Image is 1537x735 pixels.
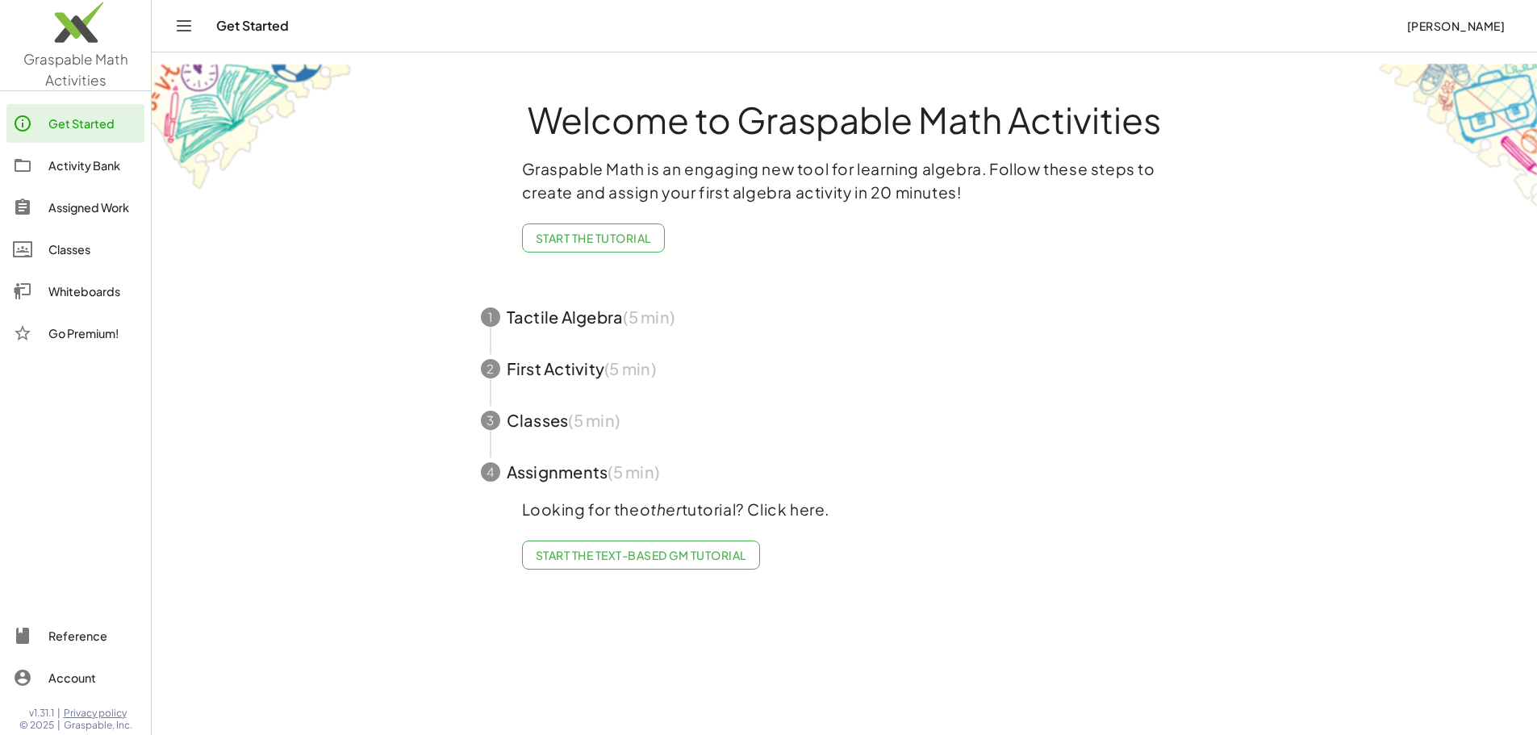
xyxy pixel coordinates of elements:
[640,499,682,519] em: other
[6,230,144,269] a: Classes
[6,658,144,697] a: Account
[522,157,1167,204] p: Graspable Math is an engaging new tool for learning algebra. Follow these steps to create and ass...
[481,462,500,482] div: 4
[481,307,500,327] div: 1
[536,231,651,245] span: Start the Tutorial
[48,282,138,301] div: Whiteboards
[23,50,128,89] span: Graspable Math Activities
[29,707,54,720] span: v1.31.1
[6,188,144,227] a: Assigned Work
[64,707,132,720] a: Privacy policy
[6,104,144,143] a: Get Started
[64,719,132,732] span: Graspable, Inc.
[171,13,197,39] button: Toggle navigation
[462,343,1228,395] button: 2First Activity(5 min)
[48,114,138,133] div: Get Started
[451,101,1238,138] h1: Welcome to Graspable Math Activities
[522,223,665,253] button: Start the Tutorial
[1406,19,1505,33] span: [PERSON_NAME]
[48,668,138,687] div: Account
[48,240,138,259] div: Classes
[522,541,760,570] a: Start the Text-based GM Tutorial
[481,411,500,430] div: 3
[462,395,1228,446] button: 3Classes(5 min)
[57,707,61,720] span: |
[48,198,138,217] div: Assigned Work
[536,548,746,562] span: Start the Text-based GM Tutorial
[48,626,138,645] div: Reference
[48,324,138,343] div: Go Premium!
[19,719,54,732] span: © 2025
[6,146,144,185] a: Activity Bank
[462,446,1228,498] button: 4Assignments(5 min)
[481,359,500,378] div: 2
[48,156,138,175] div: Activity Bank
[6,272,144,311] a: Whiteboards
[152,64,353,192] img: get-started-bg-ul-Ceg4j33I.png
[1393,11,1518,40] button: [PERSON_NAME]
[522,498,1167,521] p: Looking for the tutorial? Click here.
[462,291,1228,343] button: 1Tactile Algebra(5 min)
[57,719,61,732] span: |
[6,616,144,655] a: Reference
